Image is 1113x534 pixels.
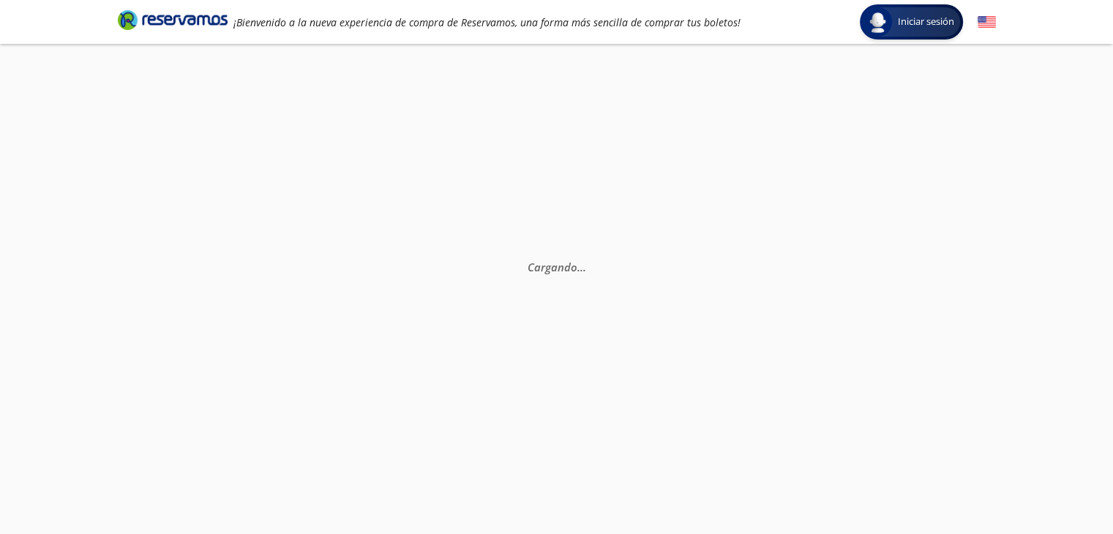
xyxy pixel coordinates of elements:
[233,15,741,29] em: ¡Bienvenido a la nueva experiencia de compra de Reservamos, una forma más sencilla de comprar tus...
[118,9,228,31] i: Brand Logo
[527,260,585,274] em: Cargando
[577,260,580,274] span: .
[582,260,585,274] span: .
[580,260,582,274] span: .
[978,13,996,31] button: English
[118,9,228,35] a: Brand Logo
[892,15,960,29] span: Iniciar sesión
